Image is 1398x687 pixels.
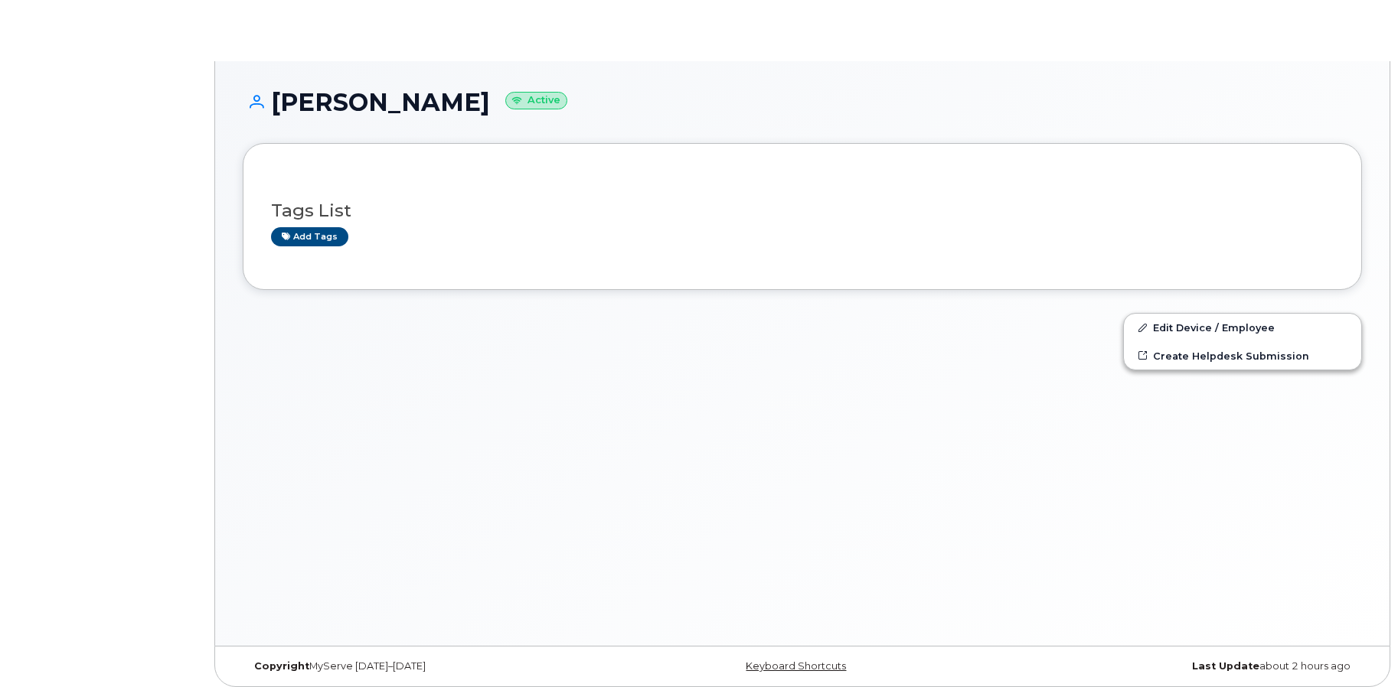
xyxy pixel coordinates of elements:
div: about 2 hours ago [989,660,1362,672]
strong: Last Update [1192,660,1259,672]
a: Create Helpdesk Submission [1124,342,1361,370]
a: Add tags [271,227,348,246]
a: Edit Device / Employee [1124,314,1361,341]
strong: Copyright [254,660,309,672]
h1: [PERSON_NAME] [243,89,1362,116]
small: Active [505,92,567,109]
a: Keyboard Shortcuts [746,660,846,672]
div: MyServe [DATE]–[DATE] [243,660,616,672]
h3: Tags List [271,201,1334,220]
